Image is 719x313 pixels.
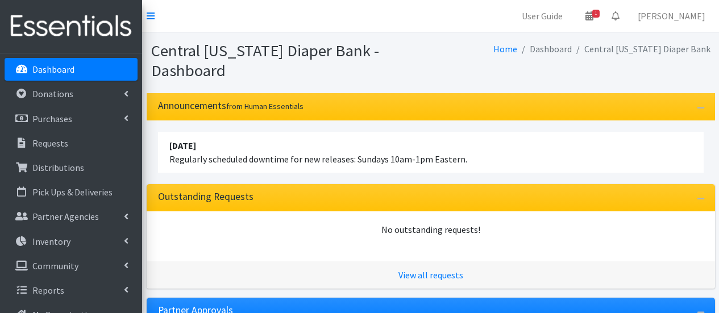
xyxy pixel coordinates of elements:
[32,236,70,247] p: Inventory
[32,113,72,124] p: Purchases
[592,10,600,18] span: 1
[5,181,138,203] a: Pick Ups & Deliveries
[398,269,463,281] a: View all requests
[32,162,84,173] p: Distributions
[5,58,138,81] a: Dashboard
[158,191,253,203] h3: Outstanding Requests
[151,41,427,80] h1: Central [US_STATE] Diaper Bank - Dashboard
[5,156,138,179] a: Distributions
[513,5,572,27] a: User Guide
[32,137,68,149] p: Requests
[158,223,704,236] div: No outstanding requests!
[5,107,138,130] a: Purchases
[576,5,602,27] a: 1
[158,100,304,112] h3: Announcements
[158,132,704,173] li: Regularly scheduled downtime for new releases: Sundays 10am-1pm Eastern.
[5,82,138,105] a: Donations
[5,132,138,155] a: Requests
[5,7,138,45] img: HumanEssentials
[32,186,113,198] p: Pick Ups & Deliveries
[226,101,304,111] small: from Human Essentials
[32,88,73,99] p: Donations
[5,254,138,277] a: Community
[169,140,196,151] strong: [DATE]
[32,285,64,296] p: Reports
[629,5,714,27] a: [PERSON_NAME]
[32,211,99,222] p: Partner Agencies
[32,260,78,272] p: Community
[5,279,138,302] a: Reports
[572,41,710,57] li: Central [US_STATE] Diaper Bank
[5,230,138,253] a: Inventory
[5,205,138,228] a: Partner Agencies
[517,41,572,57] li: Dashboard
[493,43,517,55] a: Home
[32,64,74,75] p: Dashboard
